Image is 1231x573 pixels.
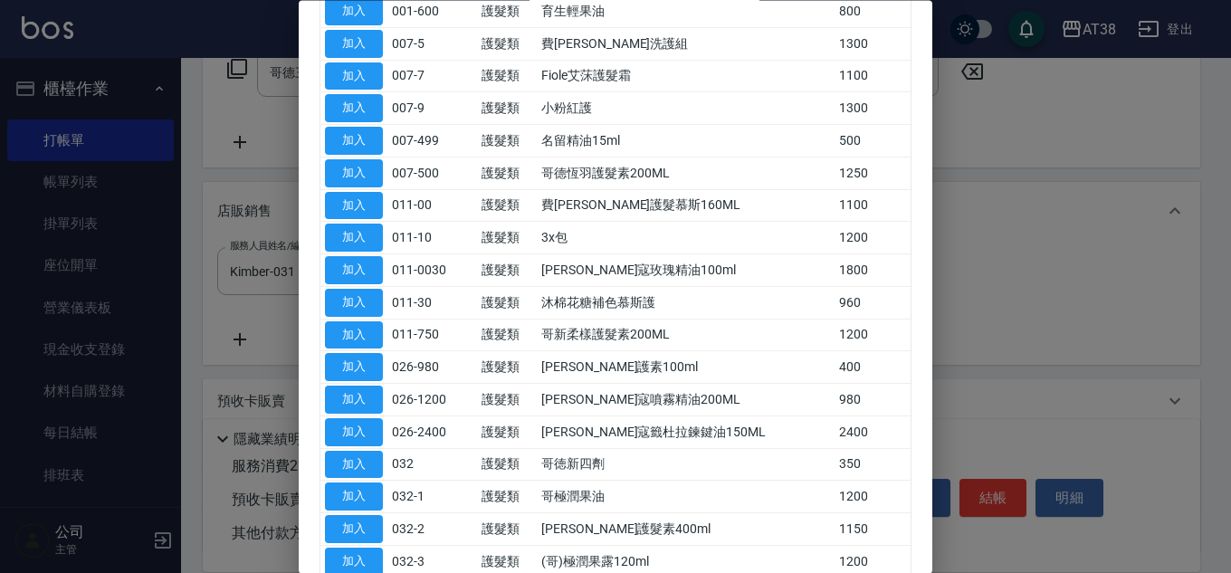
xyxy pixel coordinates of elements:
button: 加入 [325,159,383,187]
td: 護髮類 [477,481,537,513]
td: 護髮類 [477,61,537,93]
td: 哥極潤果油 [537,481,835,513]
td: 007-499 [387,125,477,158]
td: 哥新柔樣護髮素200ML [537,320,835,352]
button: 加入 [325,30,383,58]
td: 費[PERSON_NAME]護髮慕斯160ML [537,190,835,223]
td: 沐棉花糖補色慕斯護 [537,287,835,320]
td: 1300 [835,92,911,125]
td: 007-5 [387,28,477,61]
td: 護髮類 [477,125,537,158]
td: 1100 [835,61,911,93]
td: 護髮類 [477,158,537,190]
td: 026-1200 [387,384,477,416]
td: 007-9 [387,92,477,125]
td: 1200 [835,222,911,254]
button: 加入 [325,387,383,415]
td: 032-1 [387,481,477,513]
td: 3x包 [537,222,835,254]
td: 護髮類 [477,384,537,416]
button: 加入 [325,192,383,220]
td: 護髮類 [477,449,537,482]
td: 350 [835,449,911,482]
td: 032-2 [387,513,477,546]
button: 加入 [325,516,383,544]
button: 加入 [325,128,383,156]
td: 026-2400 [387,416,477,449]
button: 加入 [325,62,383,91]
td: Fiole艾莯護髮霜 [537,61,835,93]
td: 1200 [835,320,911,352]
button: 加入 [325,418,383,446]
td: 小粉紅護 [537,92,835,125]
button: 加入 [325,95,383,123]
td: 1200 [835,481,911,513]
button: 加入 [325,321,383,349]
td: 護髮類 [477,28,537,61]
td: 護髮類 [477,287,537,320]
td: 007-7 [387,61,477,93]
td: 011-30 [387,287,477,320]
td: 026-980 [387,351,477,384]
td: 011-10 [387,222,477,254]
td: 007-500 [387,158,477,190]
button: 加入 [325,289,383,317]
td: 哥徳新四劑 [537,449,835,482]
button: 加入 [325,224,383,253]
td: 1150 [835,513,911,546]
td: 1300 [835,28,911,61]
button: 加入 [325,483,383,511]
td: 400 [835,351,911,384]
td: 032 [387,449,477,482]
td: 費[PERSON_NAME]洗護組 [537,28,835,61]
td: 護髮類 [477,222,537,254]
td: [PERSON_NAME]護髮素400ml [537,513,835,546]
td: 011-00 [387,190,477,223]
td: 1800 [835,254,911,287]
td: 名留精油15ml [537,125,835,158]
td: 護髮類 [477,190,537,223]
td: 960 [835,287,911,320]
td: 2400 [835,416,911,449]
td: 護髮類 [477,254,537,287]
td: 500 [835,125,911,158]
button: 加入 [325,451,383,479]
td: 護髮類 [477,416,537,449]
button: 加入 [325,354,383,382]
td: 011-0030 [387,254,477,287]
td: 011-750 [387,320,477,352]
td: 護髮類 [477,351,537,384]
td: [PERSON_NAME]寇玫瑰精油100ml [537,254,835,287]
td: 哥德恆羽護髮素200ML [537,158,835,190]
td: 護髮類 [477,92,537,125]
td: 1250 [835,158,911,190]
button: 加入 [325,257,383,285]
td: 1100 [835,190,911,223]
td: 980 [835,384,911,416]
td: [PERSON_NAME]寇噴霧精油200ML [537,384,835,416]
td: [PERSON_NAME]護素100ml [537,351,835,384]
td: 護髮類 [477,320,537,352]
td: 護髮類 [477,513,537,546]
td: [PERSON_NAME]寇籤杜拉鍊鍵油150ML [537,416,835,449]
